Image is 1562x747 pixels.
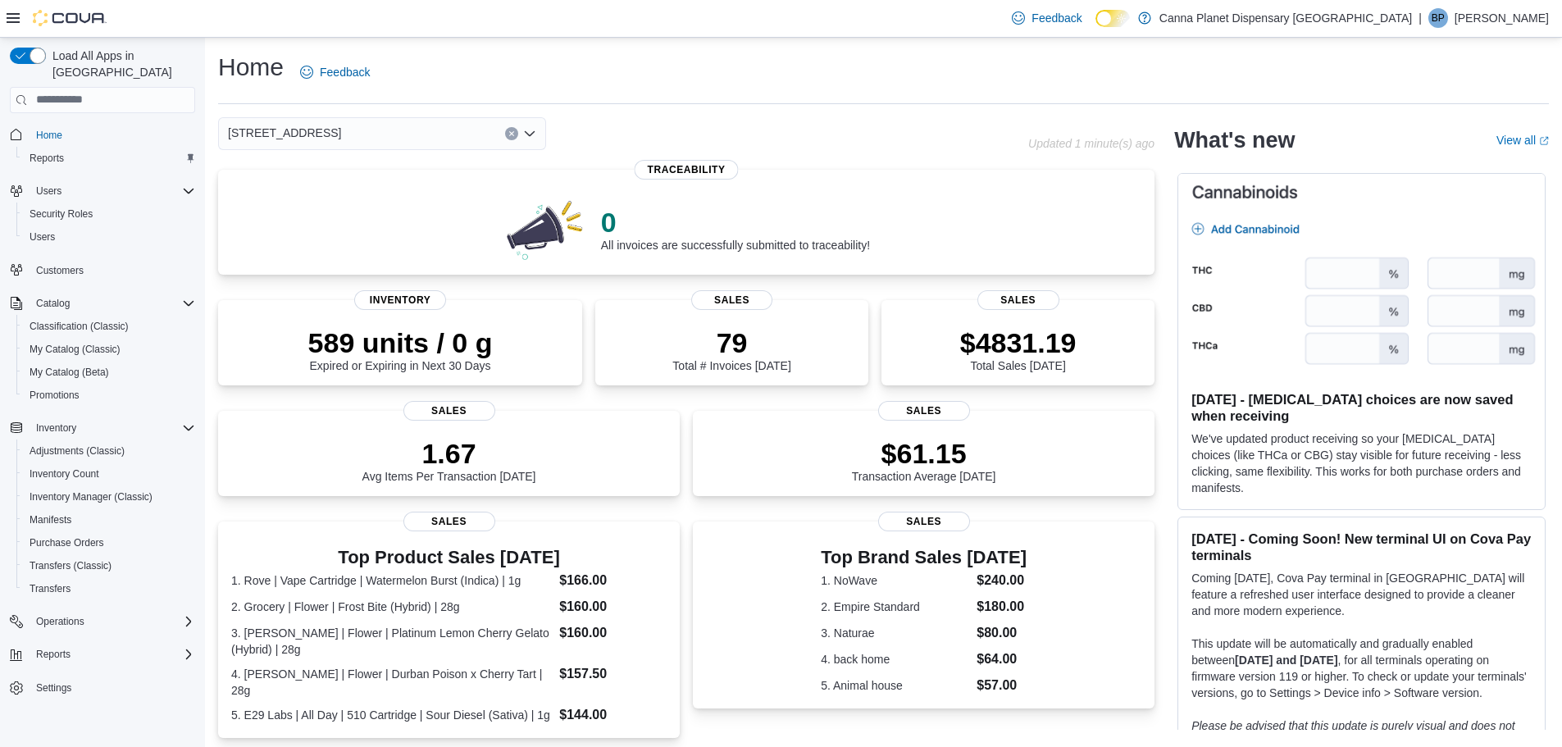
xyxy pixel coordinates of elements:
[1428,8,1448,28] div: Binal Patel
[3,417,202,440] button: Inventory
[30,152,64,165] span: Reports
[23,556,118,576] a: Transfers (Classic)
[672,326,790,359] p: 79
[3,258,202,282] button: Customers
[601,206,870,252] div: All invoices are successfully submitted to traceability!
[16,315,202,338] button: Classification (Classic)
[30,230,55,244] span: Users
[30,343,121,356] span: My Catalog (Classic)
[231,707,553,723] dt: 5. E29 Labs | All Day | 510 Cartridge | Sour Diesel (Sativa) | 1g
[852,437,996,470] p: $61.15
[3,676,202,699] button: Settings
[30,418,195,438] span: Inventory
[308,326,493,372] div: Expired or Expiring in Next 30 Days
[30,294,195,313] span: Catalog
[30,366,109,379] span: My Catalog (Beta)
[30,418,83,438] button: Inventory
[852,437,996,483] div: Transaction Average [DATE]
[36,648,71,661] span: Reports
[601,206,870,239] p: 0
[1191,531,1532,563] h3: [DATE] - Coming Soon! New terminal UI on Cova Pay terminals
[559,705,667,725] dd: $144.00
[23,385,195,405] span: Promotions
[1432,8,1445,28] span: BP
[36,615,84,628] span: Operations
[30,645,77,664] button: Reports
[30,677,195,698] span: Settings
[977,676,1027,695] dd: $57.00
[46,48,195,80] span: Load All Apps in [GEOGRAPHIC_DATA]
[30,536,104,549] span: Purchase Orders
[16,485,202,508] button: Inventory Manager (Classic)
[23,385,86,405] a: Promotions
[30,320,129,333] span: Classification (Classic)
[30,513,71,526] span: Manifests
[1174,127,1295,153] h2: What's new
[231,548,667,567] h3: Top Product Sales [DATE]
[218,51,284,84] h1: Home
[30,612,91,631] button: Operations
[559,597,667,617] dd: $160.00
[977,571,1027,590] dd: $240.00
[3,643,202,666] button: Reports
[1031,10,1082,26] span: Feedback
[1539,136,1549,146] svg: External link
[30,444,125,458] span: Adjustments (Classic)
[3,292,202,315] button: Catalog
[23,556,195,576] span: Transfers (Classic)
[36,264,84,277] span: Customers
[1028,137,1154,150] p: Updated 1 minute(s) ago
[559,623,667,643] dd: $160.00
[16,203,202,225] button: Security Roles
[23,487,159,507] a: Inventory Manager (Classic)
[36,421,76,435] span: Inventory
[16,508,202,531] button: Manifests
[228,123,341,143] span: [STREET_ADDRESS]
[23,204,99,224] a: Security Roles
[30,645,195,664] span: Reports
[3,180,202,203] button: Users
[691,290,773,310] span: Sales
[503,196,588,262] img: 0
[362,437,536,470] p: 1.67
[878,401,970,421] span: Sales
[30,207,93,221] span: Security Roles
[30,181,195,201] span: Users
[231,625,553,658] dt: 3. [PERSON_NAME] | Flower | Platinum Lemon Cherry Gelato (Hybrid) | 28g
[559,664,667,684] dd: $157.50
[23,339,127,359] a: My Catalog (Classic)
[977,623,1027,643] dd: $80.00
[1496,134,1549,147] a: View allExternal link
[960,326,1077,372] div: Total Sales [DATE]
[23,510,78,530] a: Manifests
[821,599,970,615] dt: 2. Empire Standard
[23,441,195,461] span: Adjustments (Classic)
[16,147,202,170] button: Reports
[403,401,495,421] span: Sales
[23,464,106,484] a: Inventory Count
[23,533,195,553] span: Purchase Orders
[672,326,790,372] div: Total # Invoices [DATE]
[36,129,62,142] span: Home
[821,572,970,589] dt: 1. NoWave
[308,326,493,359] p: 589 units / 0 g
[403,512,495,531] span: Sales
[1235,654,1337,667] strong: [DATE] and [DATE]
[30,490,153,503] span: Inventory Manager (Classic)
[23,362,195,382] span: My Catalog (Beta)
[505,127,518,140] button: Clear input
[231,599,553,615] dt: 2. Grocery | Flower | Frost Bite (Hybrid) | 28g
[1005,2,1088,34] a: Feedback
[523,127,536,140] button: Open list of options
[16,338,202,361] button: My Catalog (Classic)
[23,339,195,359] span: My Catalog (Classic)
[30,678,78,698] a: Settings
[16,531,202,554] button: Purchase Orders
[23,204,195,224] span: Security Roles
[36,297,70,310] span: Catalog
[821,677,970,694] dt: 5. Animal house
[354,290,446,310] span: Inventory
[821,651,970,667] dt: 4. back home
[320,64,370,80] span: Feedback
[362,437,536,483] div: Avg Items Per Transaction [DATE]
